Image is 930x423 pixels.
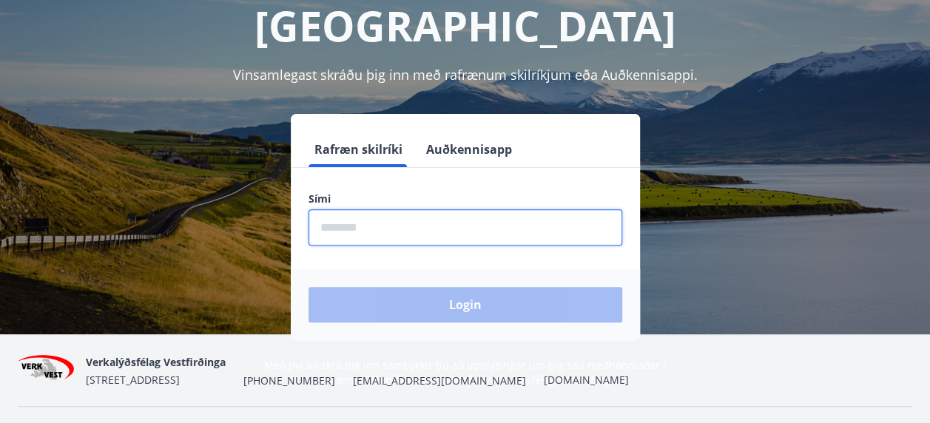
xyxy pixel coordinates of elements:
[309,192,622,206] label: Sími
[420,132,518,167] button: Auðkennisapp
[353,373,526,388] span: [EMAIL_ADDRESS][DOMAIN_NAME]
[544,373,629,387] a: [DOMAIN_NAME]
[309,132,408,167] button: Rafræn skilríki
[86,373,180,387] span: [STREET_ADDRESS]
[233,66,698,84] span: Vinsamlegast skráðu þig inn með rafrænum skilríkjum eða Auðkennisappi.
[86,355,226,369] span: Verkalýðsfélag Vestfirðinga
[18,355,74,387] img: jihgzMk4dcgjRAW2aMgpbAqQEG7LZi0j9dOLAUvz.png
[243,373,335,388] span: [PHONE_NUMBER]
